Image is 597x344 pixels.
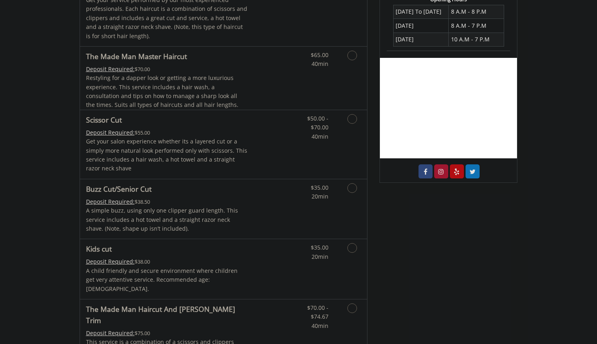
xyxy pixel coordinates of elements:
span: 40min [312,322,328,330]
div: $55.00 [86,128,248,137]
div: $38.50 [86,197,248,206]
td: 8 A.M - 8 P.M [449,5,504,18]
div: $75.00 [86,329,248,338]
p: A child friendly and secure environment where children get very attentive service. Recommended ag... [86,266,248,293]
span: 20min [312,192,328,200]
p: Get your salon experience whether its a layered cut or a simply more natural look performed only ... [86,137,248,173]
div: $70.00 [86,65,248,74]
td: [DATE] [393,19,449,33]
span: 20min [312,253,328,260]
span: This service needs some Advance to be paid before we block your appointment [86,129,135,136]
b: Buzz Cut/Senior Cut [86,183,152,195]
span: $65.00 [311,51,328,59]
p: A simple buzz, using only one clipper guard length. This service includes a hot towel and a strai... [86,206,248,233]
span: $35.00 [311,184,328,191]
b: Kids cut [86,243,112,254]
span: 40min [312,60,328,68]
span: This service needs some Advance to be paid before we block your appointment [86,198,135,205]
td: [DATE] To [DATE] [393,5,449,18]
span: This service needs some Advance to be paid before we block your appointment [86,329,135,337]
span: $35.00 [311,244,328,251]
span: This service needs some Advance to be paid before we block your appointment [86,258,135,265]
span: $50.00 - $70.00 [307,115,328,131]
span: $70.00 - $74.67 [307,304,328,320]
span: Restyling for a dapper look or getting a more luxurious experience. This service includes a hair ... [86,74,238,109]
div: $38.00 [86,257,248,266]
b: The Made Man Haircut And [PERSON_NAME] Trim [86,303,248,326]
span: 40min [312,133,328,140]
td: 10 A.M - 7 P.M [449,33,504,46]
td: [DATE] [393,33,449,46]
span: This service needs some Advance to be paid before we block your appointment [86,65,135,73]
b: Scissor Cut [86,114,122,125]
b: The Made Man Master Haircut [86,51,187,62]
td: 8 A.M - 7 P.M [449,19,504,33]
